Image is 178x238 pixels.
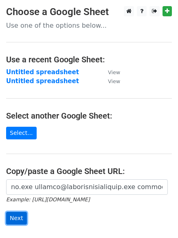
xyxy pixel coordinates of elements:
[100,77,120,85] a: View
[6,212,27,225] input: Next
[6,21,172,30] p: Use one of the options below...
[6,55,172,64] h4: Use a recent Google Sheet:
[6,111,172,121] h4: Select another Google Sheet:
[6,77,79,85] a: Untitled spreadsheet
[108,69,120,75] small: View
[6,196,90,203] small: Example: [URL][DOMAIN_NAME]
[6,6,172,18] h3: Choose a Google Sheet
[108,78,120,84] small: View
[6,68,79,76] a: Untitled spreadsheet
[100,68,120,76] a: View
[6,179,168,195] input: Paste your Google Sheet URL here
[6,166,172,176] h4: Copy/paste a Google Sheet URL:
[6,127,37,139] a: Select...
[137,199,178,238] iframe: Chat Widget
